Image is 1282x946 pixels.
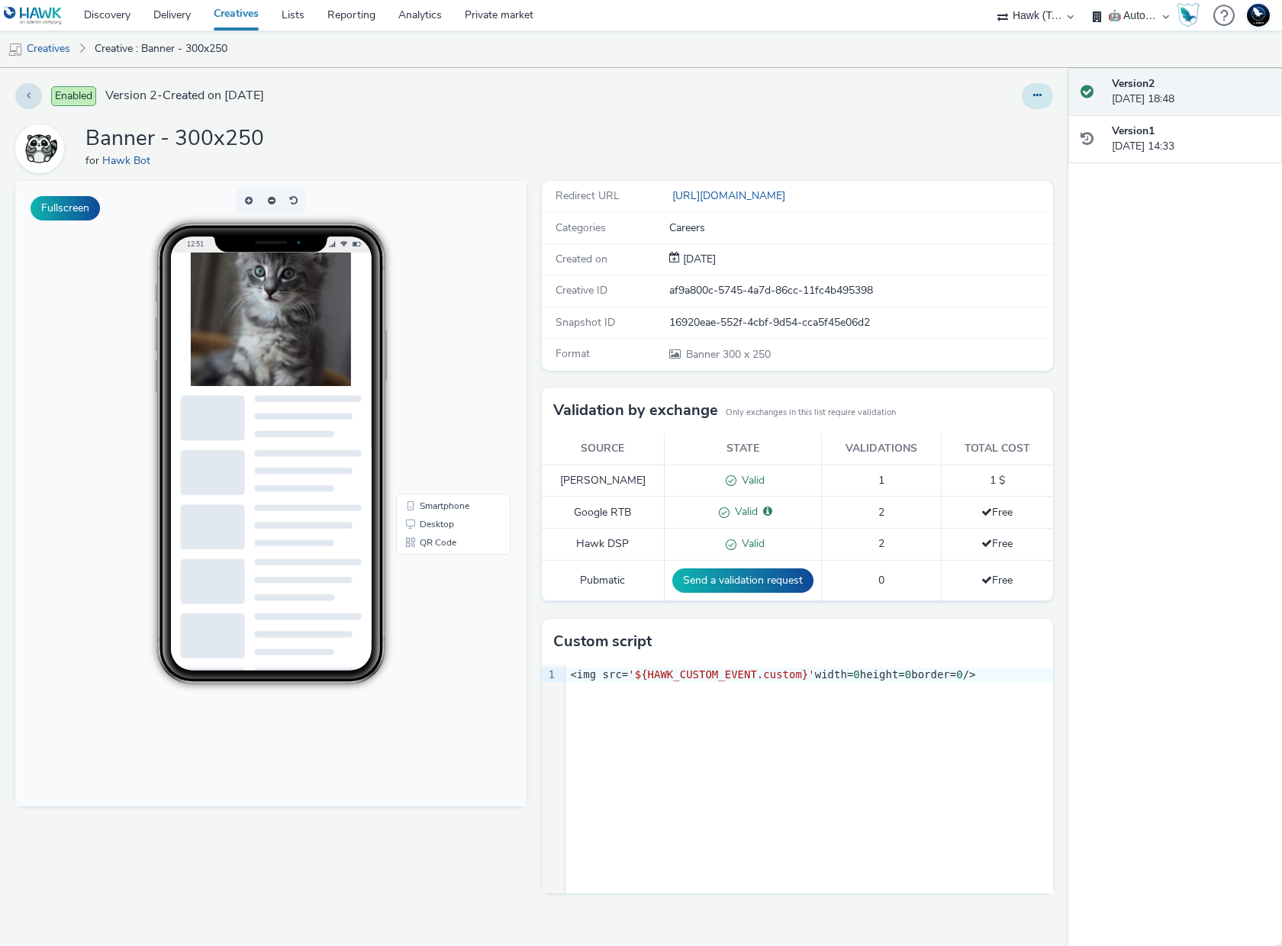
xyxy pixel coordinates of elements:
a: Hawk Academy [1177,3,1206,27]
td: Pubmatic [542,561,664,601]
span: '${HAWK_CUSTOM_EVENT.custom}' [628,668,814,681]
span: Snapshot ID [556,315,615,330]
th: Source [542,433,664,465]
span: Free [981,573,1013,587]
span: Redirect URL [556,188,620,203]
span: 2 [878,536,884,551]
strong: Version 1 [1112,124,1155,138]
small: Only exchanges in this list require validation [726,407,896,419]
img: undefined Logo [4,6,63,25]
strong: Version 2 [1112,76,1155,91]
img: Support Hawk [1247,4,1270,27]
li: QR Code [384,352,492,371]
span: Desktop [404,339,439,348]
img: Hawk Academy [1177,3,1200,27]
div: af9a800c-5745-4a7d-86cc-11fc4b495398 [669,283,1052,298]
span: Free [981,505,1013,520]
span: Enabled [51,86,96,106]
span: Version 2 - Created on [DATE] [105,87,264,105]
td: [PERSON_NAME] [542,465,664,497]
span: 0 [878,573,884,587]
div: Creation 01 May 2022, 14:33 [680,252,716,267]
span: Banner [686,347,723,362]
span: 1 [878,473,884,487]
span: Valid [730,504,758,519]
h1: Banner - 300x250 [85,124,264,153]
span: 0 [853,668,859,681]
li: Smartphone [384,316,492,334]
a: Creative : Banner - 300x250 [87,31,235,67]
span: Free [981,536,1013,551]
img: Hawk Bot [18,127,62,171]
span: [DATE] [680,252,716,266]
span: Format [556,346,590,361]
button: Fullscreen [31,196,100,220]
span: 1 $ [990,473,1005,487]
h3: Validation by exchange [553,399,718,422]
a: Hawk Bot [15,141,70,156]
span: 0 [956,668,962,681]
span: Categories [556,220,606,235]
th: State [664,433,821,465]
h3: Custom script [553,630,652,653]
span: 0 [905,668,911,681]
div: [DATE] 14:33 [1112,124,1270,155]
td: Google RTB [542,497,664,529]
div: [DATE] 18:48 [1112,76,1270,108]
img: mobile [8,42,23,57]
a: Hawk Bot [102,153,156,168]
td: Hawk DSP [542,529,664,561]
th: Total cost [941,433,1053,465]
span: 2 [878,505,884,520]
div: <img src= width= height= border= /> [565,668,1053,683]
div: Careers [669,220,1052,236]
div: 1 [542,668,557,683]
button: Send a validation request [672,568,813,593]
li: Desktop [384,334,492,352]
span: Valid [736,473,765,487]
span: Created on [556,252,607,266]
span: Smartphone [404,320,454,330]
img: Advertisement preview [176,72,336,205]
span: 12:51 [172,59,188,67]
span: 300 x 250 [684,347,771,362]
a: [URL][DOMAIN_NAME] [669,188,791,203]
span: QR Code [404,357,441,366]
span: Valid [736,536,765,551]
span: Creative ID [556,283,607,298]
div: 16920eae-552f-4cbf-9d54-cca5f45e06d2 [669,315,1052,330]
th: Validations [821,433,941,465]
span: for [85,153,102,168]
